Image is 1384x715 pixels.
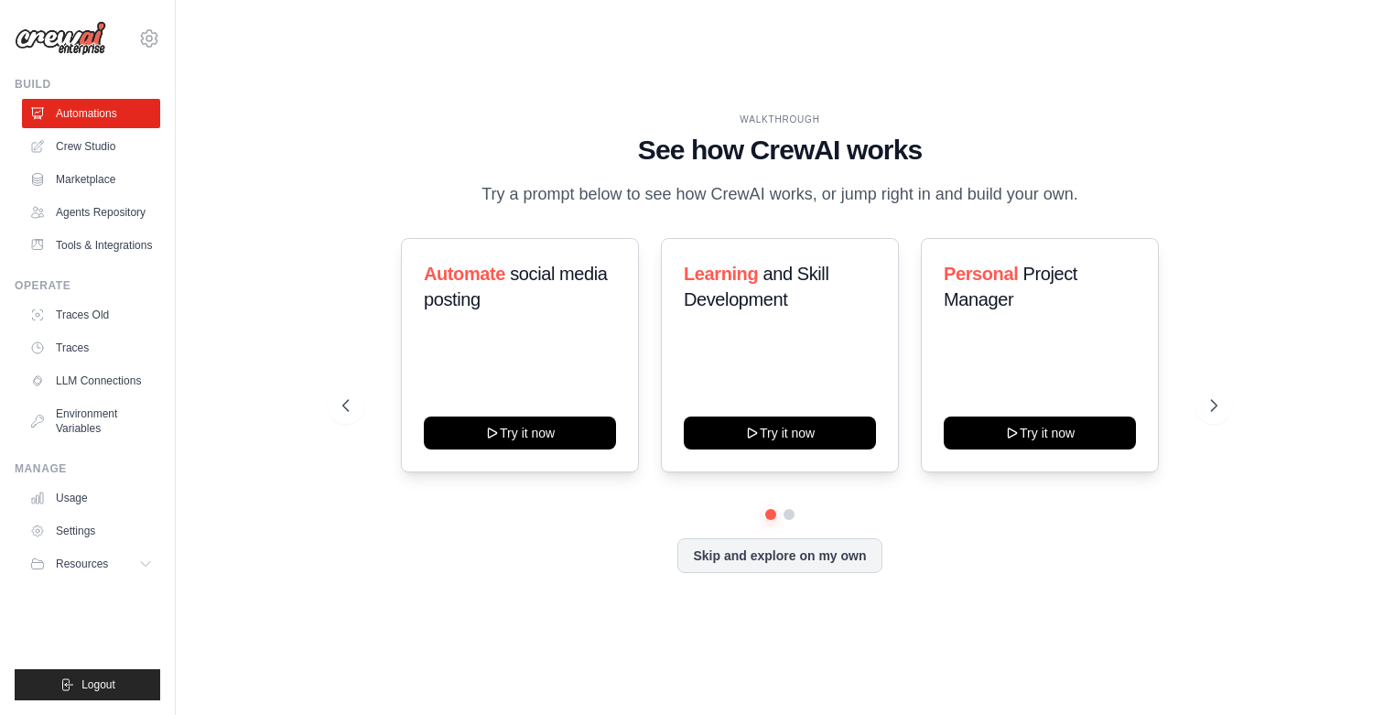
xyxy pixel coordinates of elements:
button: Try it now [684,417,876,450]
a: Marketplace [22,165,160,194]
a: Usage [22,483,160,513]
div: WALKTHROUGH [342,113,1218,126]
a: LLM Connections [22,366,160,395]
p: Try a prompt below to see how CrewAI works, or jump right in and build your own. [472,181,1087,208]
h1: See how CrewAI works [342,134,1218,167]
span: Resources [56,557,108,571]
a: Automations [22,99,160,128]
a: Agents Repository [22,198,160,227]
button: Try it now [424,417,616,450]
span: Automate [424,264,505,284]
div: Manage [15,461,160,476]
div: Operate [15,278,160,293]
a: Settings [22,516,160,546]
button: Skip and explore on my own [677,538,881,573]
img: Logo [15,21,106,56]
span: Project Manager [944,264,1077,309]
a: Tools & Integrations [22,231,160,260]
span: Logout [81,677,115,692]
span: social media posting [424,264,608,309]
a: Traces [22,333,160,363]
span: Personal [944,264,1018,284]
span: and Skill Development [684,264,828,309]
button: Try it now [944,417,1136,450]
button: Resources [22,549,160,579]
a: Environment Variables [22,399,160,443]
button: Logout [15,669,160,700]
div: Build [15,77,160,92]
a: Traces Old [22,300,160,330]
a: Crew Studio [22,132,160,161]
span: Learning [684,264,758,284]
